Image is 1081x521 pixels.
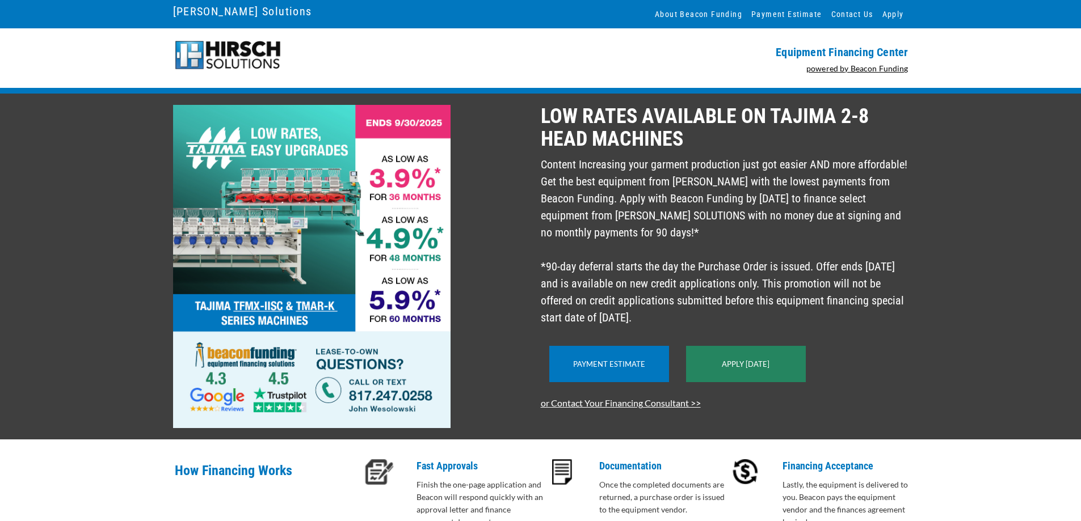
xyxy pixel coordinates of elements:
[783,459,914,473] p: Financing Acceptance
[175,459,358,496] p: How Financing Works
[548,45,908,59] p: Equipment Financing Center
[173,2,312,21] a: [PERSON_NAME] Solutions
[806,63,908,73] a: powered by Beacon Funding
[599,478,730,516] p: Once the completed documents are returned, a purchase order is issued to the equipment vendor.
[573,359,645,368] a: Payment Estimate
[541,397,701,408] a: or Contact Your Financing Consultant >>
[365,459,394,485] img: approval-icon.PNG
[173,40,283,71] img: Hirsch-logo-55px.png
[599,459,730,473] p: Documentation
[552,459,572,485] img: docs-icon.PNG
[722,359,769,368] a: Apply [DATE]
[541,156,908,326] p: Content Increasing your garment production just got easier AND more affordable! Get the best equi...
[417,459,548,473] p: Fast Approvals
[173,105,451,428] img: 2508_tajima-low-rates-efc-image.jpg
[541,105,908,150] p: LOW RATES AVAILABLE ON TAJIMA 2-8 HEAD MACHINES
[733,459,758,485] img: accept-icon.PNG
